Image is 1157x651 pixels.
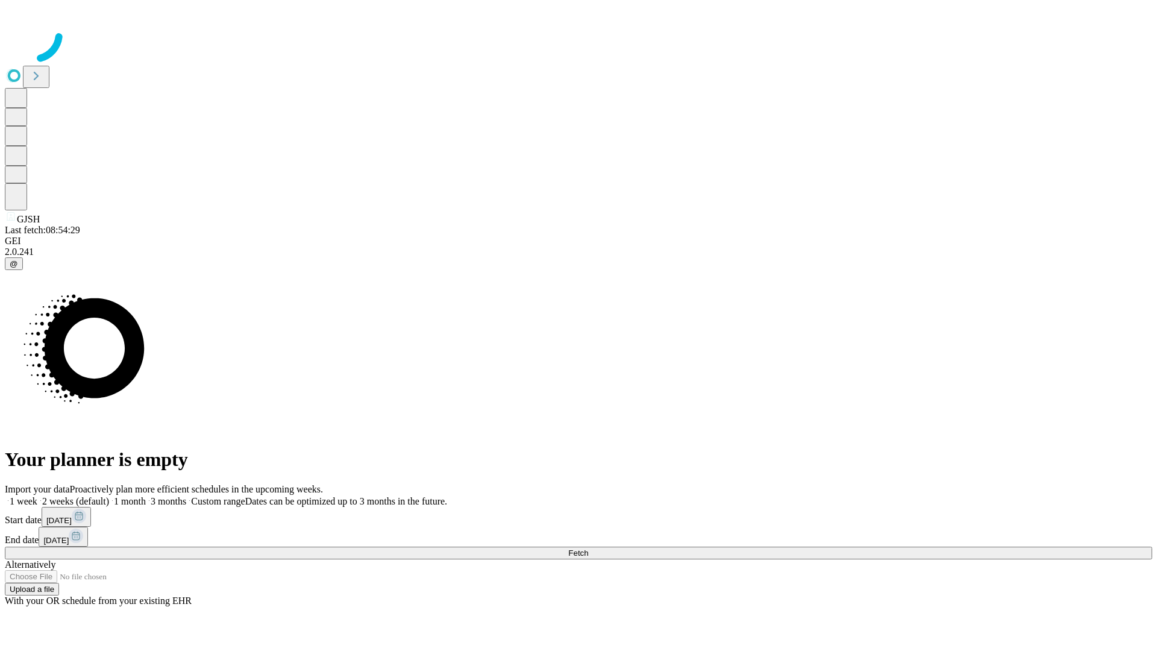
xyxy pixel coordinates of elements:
[5,484,70,494] span: Import your data
[10,496,37,506] span: 1 week
[5,559,55,570] span: Alternatively
[43,536,69,545] span: [DATE]
[5,225,80,235] span: Last fetch: 08:54:29
[114,496,146,506] span: 1 month
[5,257,23,270] button: @
[39,527,88,547] button: [DATE]
[70,484,323,494] span: Proactively plan more efficient schedules in the upcoming weeks.
[10,259,18,268] span: @
[5,596,192,606] span: With your OR schedule from your existing EHR
[5,448,1152,471] h1: Your planner is empty
[5,507,1152,527] div: Start date
[5,527,1152,547] div: End date
[151,496,186,506] span: 3 months
[46,516,72,525] span: [DATE]
[5,247,1152,257] div: 2.0.241
[5,236,1152,247] div: GEI
[42,496,109,506] span: 2 weeks (default)
[5,547,1152,559] button: Fetch
[42,507,91,527] button: [DATE]
[245,496,447,506] span: Dates can be optimized up to 3 months in the future.
[191,496,245,506] span: Custom range
[5,583,59,596] button: Upload a file
[17,214,40,224] span: GJSH
[568,549,588,558] span: Fetch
